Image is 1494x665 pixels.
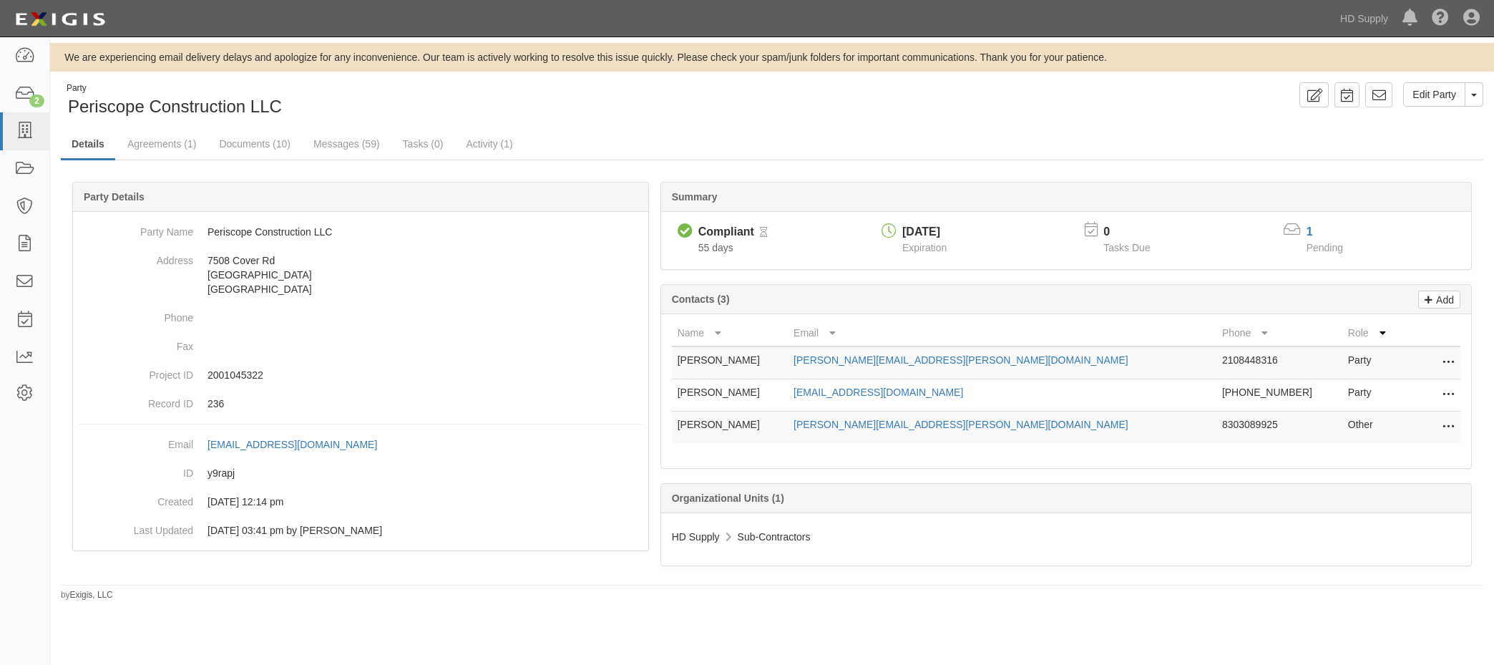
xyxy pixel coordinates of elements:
small: by [61,589,113,601]
div: [EMAIL_ADDRESS][DOMAIN_NAME] [207,437,377,452]
a: Exigis, LLC [70,590,113,600]
a: Tasks (0) [392,130,454,158]
dt: Address [79,246,193,268]
div: Party [67,82,282,94]
span: HD Supply [672,531,720,543]
dt: Created [79,487,193,509]
div: [DATE] [902,224,947,241]
td: 2108448316 [1216,346,1342,379]
th: Role [1342,320,1403,346]
td: Party [1342,346,1403,379]
a: Documents (10) [208,130,301,158]
b: Summary [672,191,718,203]
img: logo-5460c22ac91f19d4615b14bd174203de0afe785f0fc80cf4dbbc73dc1793850b.png [11,6,109,32]
b: Party Details [84,191,145,203]
b: Contacts (3) [672,293,730,305]
dd: y9rapj [79,459,643,487]
dt: Record ID [79,389,193,411]
a: Agreements (1) [117,130,207,158]
a: Edit Party [1403,82,1465,107]
dt: Last Updated [79,516,193,538]
span: Periscope Construction LLC [68,97,282,116]
th: Email [788,320,1216,346]
a: [PERSON_NAME][EMAIL_ADDRESS][PERSON_NAME][DOMAIN_NAME] [794,419,1128,430]
i: Help Center - Complianz [1432,10,1449,27]
i: Compliant [678,224,693,239]
dt: Project ID [79,361,193,382]
a: [PERSON_NAME][EMAIL_ADDRESS][PERSON_NAME][DOMAIN_NAME] [794,354,1128,366]
td: [PERSON_NAME] [672,412,788,444]
dt: ID [79,459,193,480]
td: [PERSON_NAME] [672,346,788,379]
b: Organizational Units (1) [672,492,784,504]
a: Activity (1) [455,130,523,158]
td: Party [1342,379,1403,412]
p: Add [1432,291,1454,308]
span: Sub-Contractors [738,531,811,543]
span: Pending [1307,242,1343,253]
i: Pending Review [760,228,768,238]
span: Tasks Due [1103,242,1150,253]
dd: 05/22/2025 03:41 pm by Rich Phelan [79,516,643,545]
div: Periscope Construction LLC [61,82,761,119]
a: Details [61,130,115,160]
p: 0 [1103,224,1168,241]
th: Name [672,320,788,346]
dd: Periscope Construction LLC [79,218,643,246]
a: 1 [1307,225,1313,238]
td: [PERSON_NAME] [672,379,788,412]
td: Other [1342,412,1403,444]
div: 2 [29,94,44,107]
a: [EMAIL_ADDRESS][DOMAIN_NAME] [794,387,963,398]
span: Since 06/27/2025 [698,242,733,253]
a: [EMAIL_ADDRESS][DOMAIN_NAME] [207,439,393,450]
dt: Email [79,430,193,452]
th: Phone [1216,320,1342,346]
p: 2001045322 [207,368,643,382]
span: Expiration [902,242,947,253]
dd: 7508 Cover Rd [GEOGRAPHIC_DATA] [GEOGRAPHIC_DATA] [79,246,643,304]
div: Compliant [698,224,754,241]
dd: 12/22/2023 12:14 pm [79,487,643,516]
td: [PHONE_NUMBER] [1216,379,1342,412]
td: 8303089925 [1216,412,1342,444]
a: Add [1418,291,1460,309]
div: We are experiencing email delivery delays and apologize for any inconvenience. Our team is active... [50,50,1494,64]
a: Messages (59) [303,130,391,158]
p: 236 [207,397,643,411]
dt: Fax [79,332,193,354]
dt: Phone [79,304,193,325]
dt: Party Name [79,218,193,239]
a: HD Supply [1333,4,1395,33]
